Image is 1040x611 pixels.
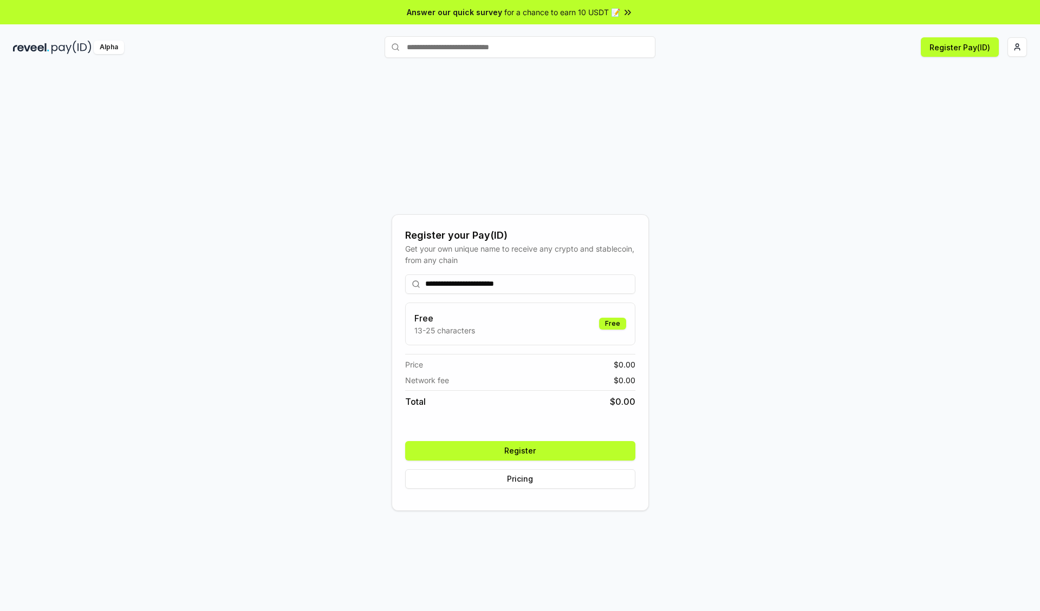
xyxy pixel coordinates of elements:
[414,325,475,336] p: 13-25 characters
[504,6,620,18] span: for a chance to earn 10 USDT 📝
[599,318,626,330] div: Free
[405,469,635,489] button: Pricing
[405,375,449,386] span: Network fee
[610,395,635,408] span: $ 0.00
[407,6,502,18] span: Answer our quick survey
[405,359,423,370] span: Price
[405,395,426,408] span: Total
[94,41,124,54] div: Alpha
[405,228,635,243] div: Register your Pay(ID)
[405,243,635,266] div: Get your own unique name to receive any crypto and stablecoin, from any chain
[414,312,475,325] h3: Free
[405,441,635,461] button: Register
[614,375,635,386] span: $ 0.00
[614,359,635,370] span: $ 0.00
[13,41,49,54] img: reveel_dark
[51,41,92,54] img: pay_id
[921,37,999,57] button: Register Pay(ID)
